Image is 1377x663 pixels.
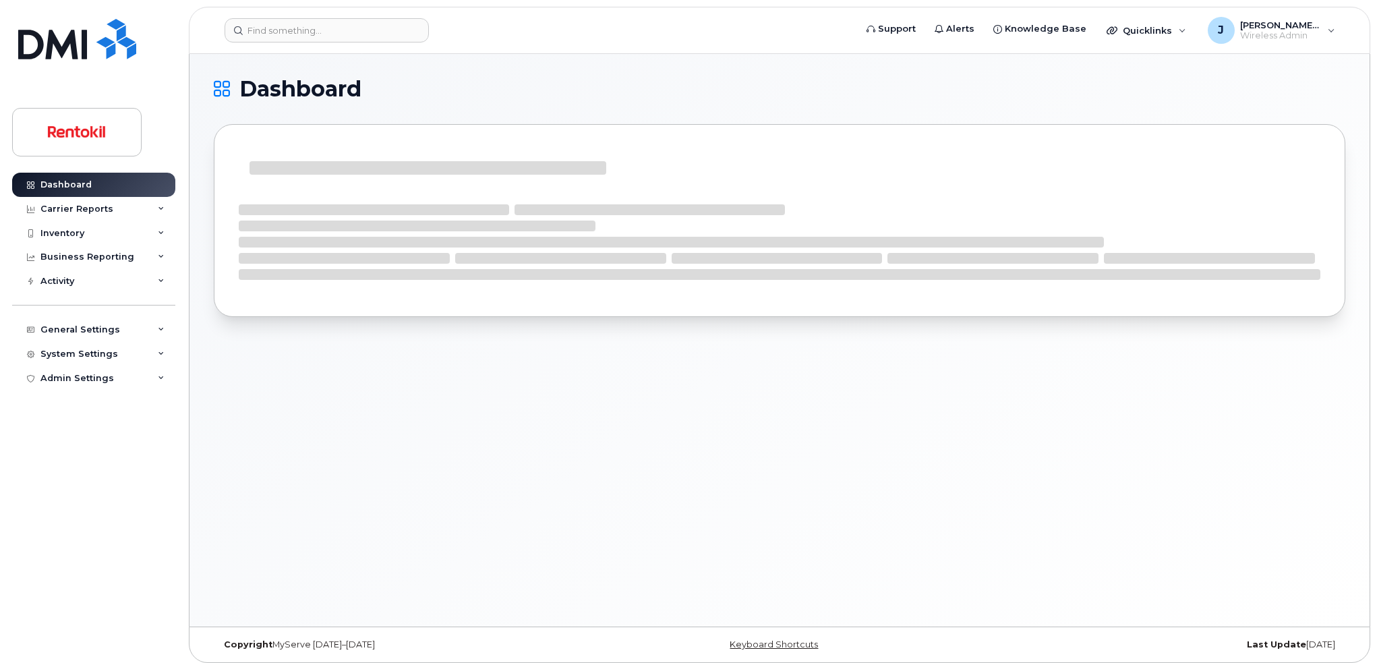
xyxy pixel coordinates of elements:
div: [DATE] [968,639,1345,650]
div: MyServe [DATE]–[DATE] [214,639,591,650]
strong: Copyright [224,639,272,650]
a: Keyboard Shortcuts [730,639,818,650]
span: Dashboard [239,79,361,99]
strong: Last Update [1247,639,1306,650]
